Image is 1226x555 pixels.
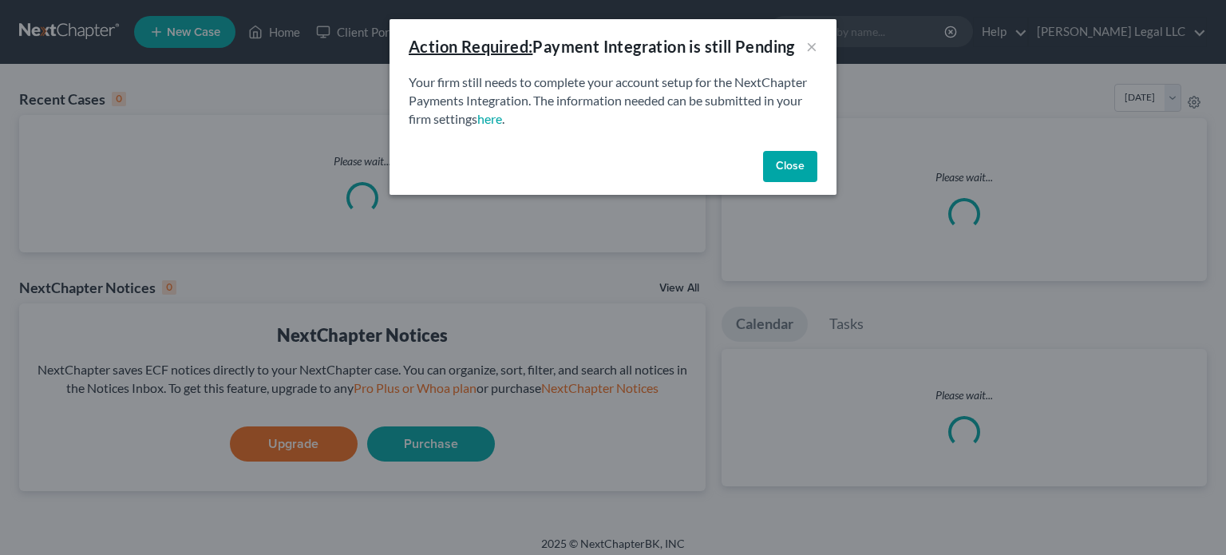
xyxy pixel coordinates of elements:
u: Action Required: [409,37,532,56]
p: Your firm still needs to complete your account setup for the NextChapter Payments Integration. Th... [409,73,817,129]
button: Close [763,151,817,183]
div: Payment Integration is still Pending [409,35,795,57]
button: × [806,37,817,56]
a: here [477,111,502,126]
